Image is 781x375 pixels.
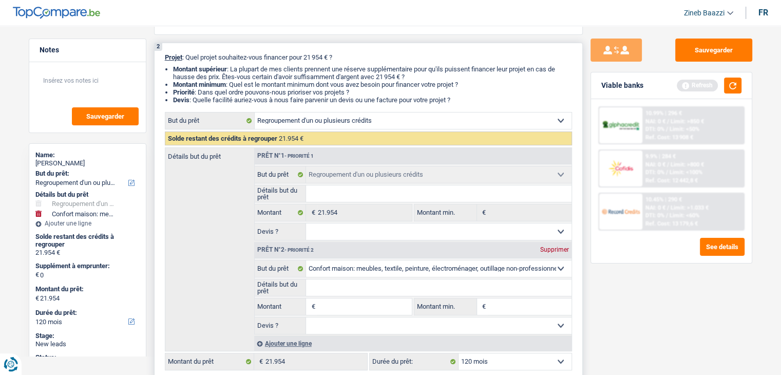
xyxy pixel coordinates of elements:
[306,204,317,221] span: €
[35,159,140,167] div: [PERSON_NAME]
[255,247,316,253] div: Prêt n°2
[671,204,709,211] span: Limit: >1.033 €
[645,212,664,219] span: DTI: 0%
[165,353,254,370] label: Montant du prêt
[645,161,665,168] span: NAI: 0 €
[255,279,307,296] label: Détails but du prêt
[306,298,317,315] span: €
[670,212,699,219] span: Limit: <60%
[645,196,682,203] div: 10.45% | 290 €
[254,336,572,351] div: Ajouter une ligne
[72,107,139,125] button: Sauvegarder
[414,298,477,315] label: Montant min.
[671,118,704,125] span: Limit: >850 €
[414,204,477,221] label: Montant min.
[254,353,265,370] span: €
[671,161,704,168] span: Limit: >800 €
[255,153,316,159] div: Prêt n°1
[255,317,307,334] label: Devis ?
[35,220,140,227] div: Ajouter une ligne
[35,353,140,362] div: Status:
[284,247,314,253] span: - Priorité 2
[35,294,39,303] span: €
[645,177,698,184] div: Ref. Cost: 12 442,8 €
[173,65,572,81] li: : La plupart de mes clients prennent une réserve supplémentaire pour qu'ils puissent financer leu...
[477,204,488,221] span: €
[13,7,100,19] img: TopCompare Logo
[35,249,140,257] div: 21.954 €
[645,204,665,211] span: NAI: 0 €
[255,166,307,183] label: But du prêt
[173,81,226,88] strong: Montant minimum
[645,134,693,141] div: Ref. Cost: 13 908 €
[645,169,664,176] span: DTI: 0%
[165,113,255,129] label: But du prêt
[35,151,140,159] div: Name:
[645,153,676,160] div: 9.9% | 284 €
[35,309,138,317] label: Durée du prêt:
[255,185,307,202] label: Détails but du prêt
[40,46,136,54] h5: Notes
[35,262,138,270] label: Supplément à emprunter:
[645,220,698,227] div: Ref. Cost: 13 179,6 €
[538,247,572,253] div: Supprimer
[165,148,254,160] label: Détails but du prêt
[35,271,39,279] span: €
[35,170,138,178] label: But du prêt:
[168,135,277,142] span: Solde restant des crédits à regrouper
[35,233,140,249] div: Solde restant des crédits à regrouper
[86,113,124,120] span: Sauvegarder
[173,65,227,73] strong: Montant supérieur
[173,88,572,96] li: : Dans quel ordre pouvons-nous prioriser vos projets ?
[670,169,702,176] span: Limit: <100%
[255,223,307,240] label: Devis ?
[279,135,303,142] span: 21.954 €
[255,204,307,221] label: Montant
[645,118,665,125] span: NAI: 0 €
[284,153,314,159] span: - Priorité 1
[35,340,140,348] div: New leads
[677,80,718,91] div: Refresh
[602,159,640,178] img: Cofidis
[670,126,699,133] span: Limit: <50%
[370,353,459,370] label: Durée du prêt:
[35,332,140,340] div: Stage:
[602,120,640,132] img: AlphaCredit
[35,191,140,199] div: Détails but du prêt
[173,81,572,88] li: : Quel est le montant minimum dont vous avez besoin pour financer votre projet ?
[676,5,733,22] a: Zineb Baazzi
[667,161,669,168] span: /
[645,126,664,133] span: DTI: 0%
[666,169,668,176] span: /
[255,298,307,315] label: Montant
[173,96,189,104] span: Devis
[675,39,752,62] button: Sauvegarder
[758,8,768,17] div: fr
[602,202,640,221] img: Record Credits
[155,43,162,51] div: 2
[667,118,669,125] span: /
[165,53,572,61] p: : Quel projet souhaitez-vous financer pour 21 954 € ?
[645,110,682,117] div: 10.99% | 296 €
[173,96,572,104] li: : Quelle facilité auriez-vous à nous faire parvenir un devis ou une facture pour votre projet ?
[700,238,745,256] button: See details
[684,9,725,17] span: Zineb Baazzi
[667,204,669,211] span: /
[666,212,668,219] span: /
[165,53,182,61] span: Projet
[477,298,488,315] span: €
[601,81,643,90] div: Viable banks
[173,88,195,96] strong: Priorité
[255,260,307,277] label: But du prêt
[666,126,668,133] span: /
[35,285,138,293] label: Montant du prêt:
